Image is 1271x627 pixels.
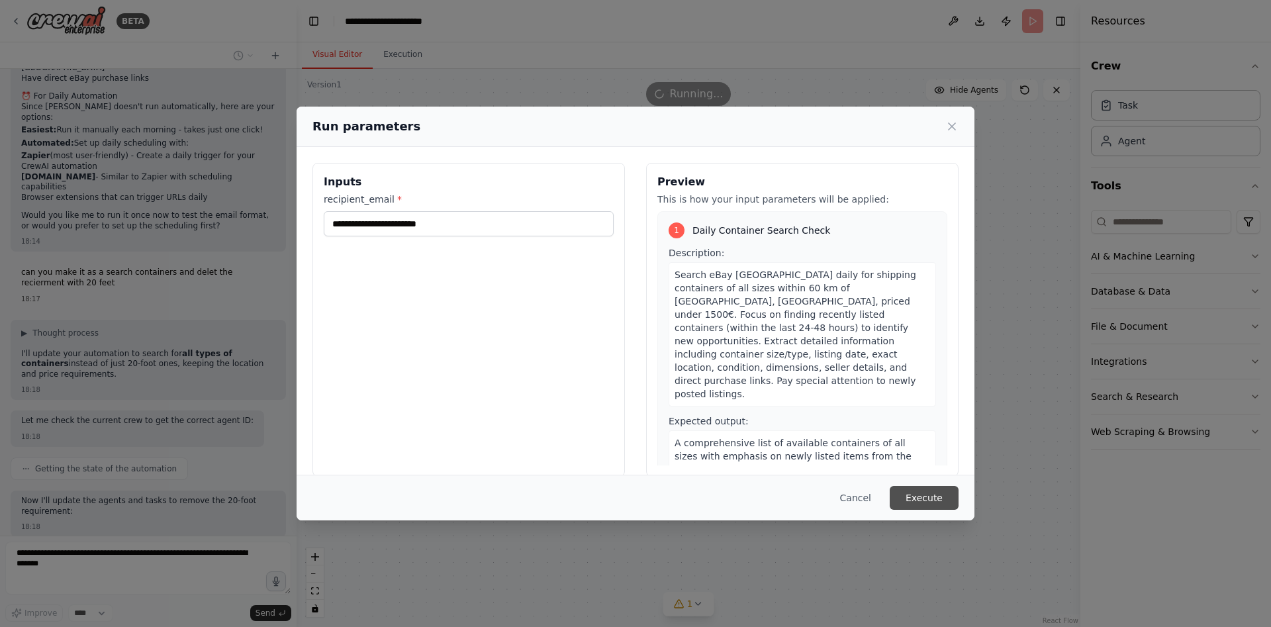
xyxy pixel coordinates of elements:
button: Execute [890,486,959,510]
span: Expected output: [669,416,749,426]
p: This is how your input parameters will be applied: [657,193,947,206]
h3: Preview [657,174,947,190]
h3: Inputs [324,174,614,190]
span: A comprehensive list of available containers of all sizes with emphasis on newly listed items fro... [675,438,912,488]
label: recipient_email [324,193,614,206]
h2: Run parameters [312,117,420,136]
span: Search eBay [GEOGRAPHIC_DATA] daily for shipping containers of all sizes within 60 km of [GEOGRAP... [675,269,916,399]
button: Cancel [829,486,882,510]
span: Description: [669,248,724,258]
div: 1 [669,222,684,238]
span: Daily Container Search Check [692,224,830,237]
